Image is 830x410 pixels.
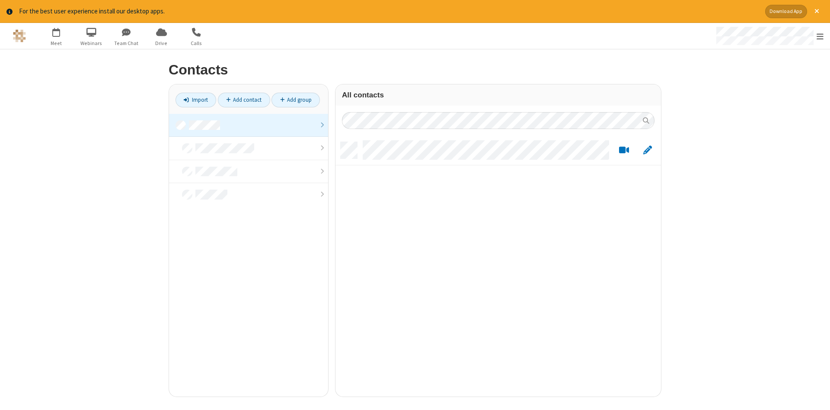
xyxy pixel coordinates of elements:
[40,39,73,47] span: Meet
[218,93,270,107] a: Add contact
[176,93,216,107] a: Import
[19,6,759,16] div: For the best user experience install our desktop apps.
[169,62,661,77] h2: Contacts
[639,145,656,155] button: Edit
[145,39,178,47] span: Drive
[110,39,143,47] span: Team Chat
[271,93,320,107] a: Add group
[13,29,26,42] img: QA Selenium DO NOT DELETE OR CHANGE
[342,91,654,99] h3: All contacts
[765,5,807,18] button: Download App
[810,5,824,18] button: Close alert
[180,39,213,47] span: Calls
[3,23,35,49] button: Logo
[75,39,108,47] span: Webinars
[708,23,830,49] div: Open menu
[335,136,661,397] div: grid
[616,145,632,155] button: Start a video meeting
